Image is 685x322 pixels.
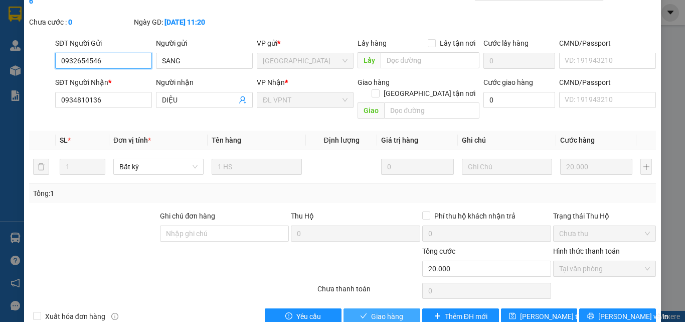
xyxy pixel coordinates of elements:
label: Ghi chú đơn hàng [160,212,215,220]
span: Định lượng [323,136,359,144]
div: SĐT Người Gửi [55,38,152,49]
span: VP Nhận [257,78,285,86]
span: Phí thu hộ khách nhận trả [430,210,520,222]
span: user-add [239,96,247,104]
input: Dọc đường [381,52,479,68]
div: Tổng: 1 [33,188,265,199]
button: delete [33,159,49,175]
span: Lấy hàng [358,39,387,47]
div: SĐT Người Nhận [55,77,152,88]
input: 0 [560,159,632,175]
input: Cước giao hàng [483,92,555,108]
input: Ghi chú đơn hàng [160,226,289,242]
input: Dọc đường [384,102,479,119]
span: printer [587,312,594,320]
span: Cước hàng [560,136,595,144]
span: Xuất hóa đơn hàng [41,311,109,322]
span: ĐL VPNT [263,92,348,108]
b: [DOMAIN_NAME] [84,38,138,46]
div: CMND/Passport [559,77,656,88]
label: Hình thức thanh toán [553,247,620,255]
b: 0 [68,18,72,26]
div: Người gửi [156,38,253,49]
img: logo.jpg [109,13,133,37]
span: Thu Hộ [291,212,314,220]
span: check [360,312,367,320]
span: Chưa thu [559,226,650,241]
span: Giá trị hàng [381,136,418,144]
input: Cước lấy hàng [483,53,555,69]
li: (c) 2017 [84,48,138,60]
div: Chưa thanh toán [316,283,421,301]
th: Ghi chú [458,131,556,150]
div: Trạng thái Thu Hộ [553,210,656,222]
span: Tổng cước [422,247,455,255]
div: Ngày GD: [134,17,237,28]
input: 0 [381,159,453,175]
span: info-circle [111,313,118,320]
span: save [509,312,516,320]
input: VD: Bàn, Ghế [212,159,302,175]
span: [GEOGRAPHIC_DATA] tận nơi [380,88,479,99]
span: [PERSON_NAME] thay đổi [520,311,600,322]
label: Cước giao hàng [483,78,533,86]
img: logo.jpg [13,13,63,63]
b: [DATE] 11:20 [164,18,205,26]
span: Tại văn phòng [559,261,650,276]
span: Thêm ĐH mới [445,311,487,322]
span: Giao [358,102,384,119]
span: Đơn vị tính [113,136,151,144]
div: VP gửi [257,38,354,49]
div: CMND/Passport [559,38,656,49]
span: ĐL Quận 1 [263,53,348,68]
button: plus [640,159,652,175]
span: Giao hàng [371,311,403,322]
label: Cước lấy hàng [483,39,529,47]
span: Bất kỳ [119,159,198,174]
b: Gửi khách hàng [62,15,99,62]
div: Chưa cước : [29,17,132,28]
span: exclamation-circle [285,312,292,320]
span: Lấy tận nơi [436,38,479,49]
span: [PERSON_NAME] và In [598,311,668,322]
span: Lấy [358,52,381,68]
span: Tên hàng [212,136,241,144]
b: Phúc An Express [13,65,52,130]
span: plus [434,312,441,320]
span: Yêu cầu [296,311,321,322]
input: Ghi Chú [462,159,552,175]
span: SL [60,136,68,144]
span: Giao hàng [358,78,390,86]
div: Người nhận [156,77,253,88]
